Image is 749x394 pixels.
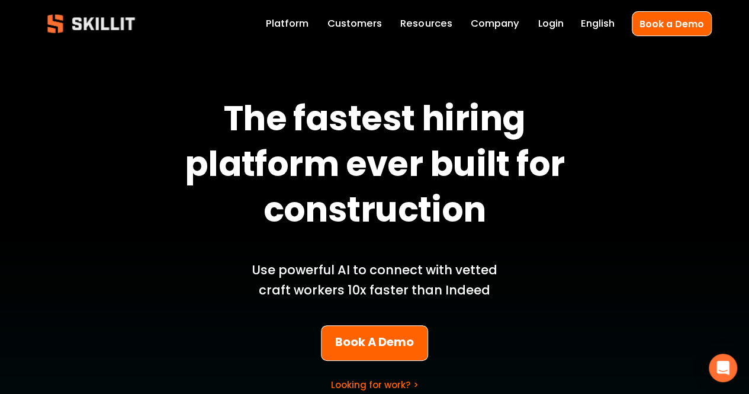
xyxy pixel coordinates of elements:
[327,15,382,32] a: Customers
[400,17,452,31] span: Resources
[709,354,737,382] div: Open Intercom Messenger
[581,17,615,31] span: English
[266,15,308,32] a: Platform
[330,379,418,391] a: Looking for work? >
[632,11,712,36] a: Book a Demo
[581,15,615,32] div: language picker
[37,6,145,41] img: Skillit
[236,260,513,300] p: Use powerful AI to connect with vetted craft workers 10x faster than Indeed
[400,15,452,32] a: folder dropdown
[471,15,519,32] a: Company
[185,92,571,242] strong: The fastest hiring platform ever built for construction
[321,325,428,361] a: Book A Demo
[538,15,564,32] a: Login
